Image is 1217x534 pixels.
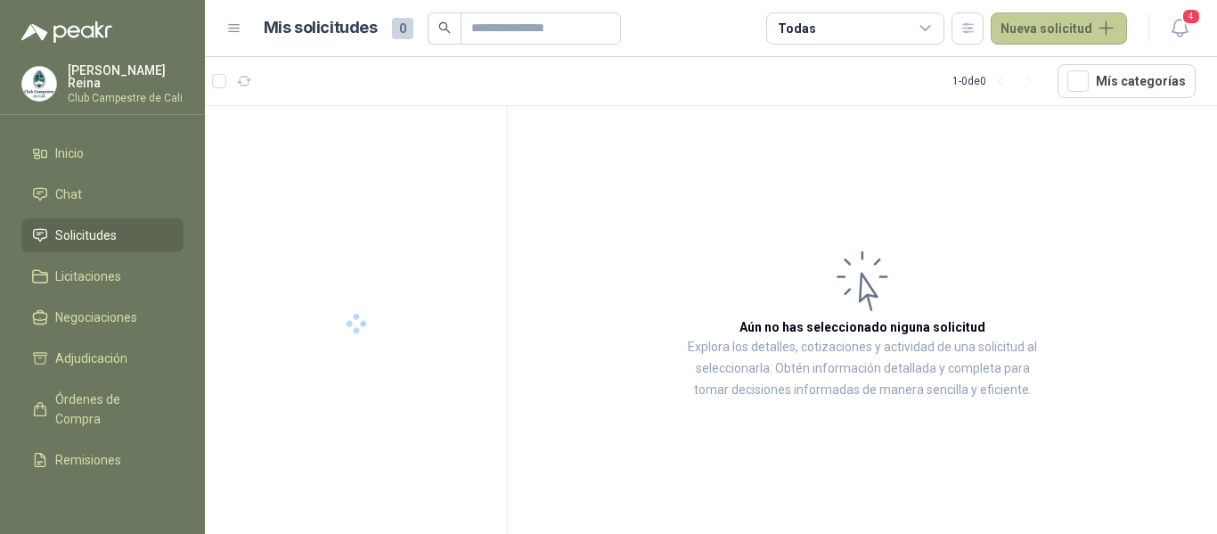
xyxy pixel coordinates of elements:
[21,300,184,334] a: Negociaciones
[55,349,127,368] span: Adjudicación
[55,390,167,429] span: Órdenes de Compra
[21,259,184,293] a: Licitaciones
[21,382,184,436] a: Órdenes de Compra
[778,19,815,38] div: Todas
[1058,64,1196,98] button: Mís categorías
[21,341,184,375] a: Adjudicación
[264,15,378,41] h1: Mis solicitudes
[55,226,117,245] span: Solicitudes
[21,21,112,43] img: Logo peakr
[392,18,413,39] span: 0
[991,12,1127,45] button: Nueva solicitud
[1181,8,1201,25] span: 4
[22,67,56,101] img: Company Logo
[1164,12,1196,45] button: 4
[21,484,184,518] a: Configuración
[55,450,121,470] span: Remisiones
[438,21,451,34] span: search
[21,443,184,477] a: Remisiones
[739,317,985,337] h3: Aún no has seleccionado niguna solicitud
[68,93,184,103] p: Club Campestre de Cali
[21,136,184,170] a: Inicio
[952,67,1043,95] div: 1 - 0 de 0
[55,308,137,327] span: Negociaciones
[55,185,82,204] span: Chat
[21,218,184,252] a: Solicitudes
[68,64,184,89] p: [PERSON_NAME] Reina
[686,337,1039,401] p: Explora los detalles, cotizaciones y actividad de una solicitud al seleccionarla. Obtén informaci...
[55,144,84,163] span: Inicio
[55,267,121,286] span: Licitaciones
[21,177,184,211] a: Chat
